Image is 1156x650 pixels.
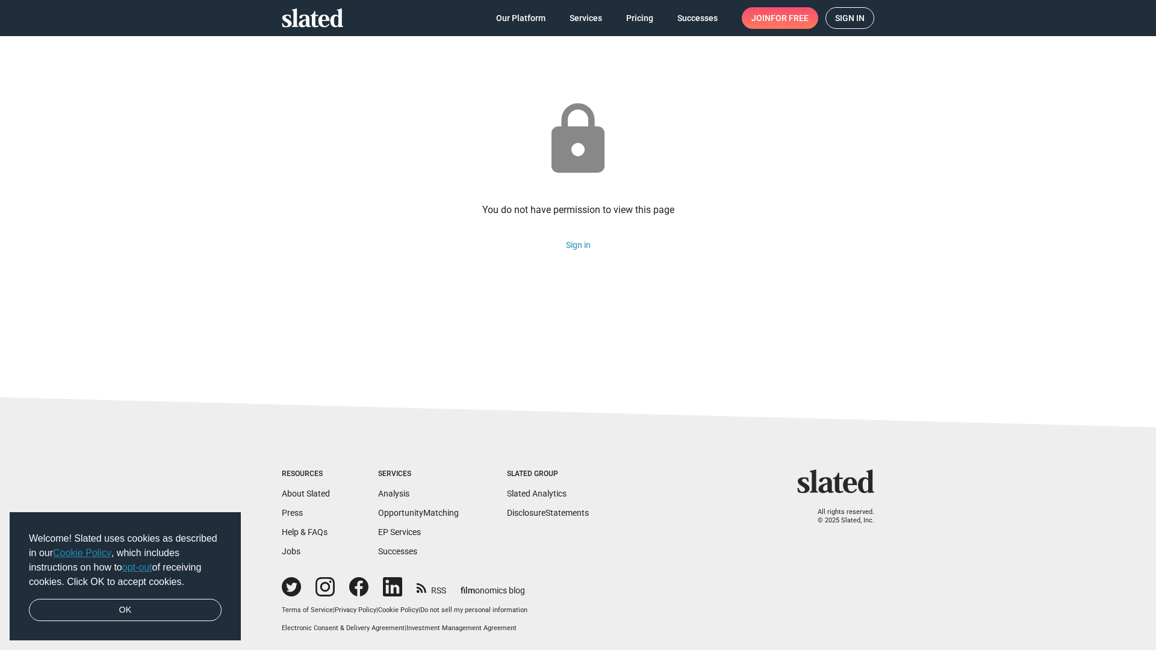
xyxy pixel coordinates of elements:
[333,606,335,614] span: |
[420,606,527,615] button: Do not sell my personal information
[566,240,591,250] a: Sign in
[742,7,818,29] a: Joinfor free
[805,508,874,525] p: All rights reserved. © 2025 Slated, Inc.
[10,512,241,641] div: cookieconsent
[496,7,545,29] span: Our Platform
[482,203,674,216] div: You do not have permission to view this page
[626,7,653,29] span: Pricing
[751,7,809,29] span: Join
[418,606,420,614] span: |
[771,7,809,29] span: for free
[378,489,409,498] a: Analysis
[507,469,589,479] div: Slated Group
[406,624,517,632] a: Investment Management Agreement
[282,546,300,556] a: Jobs
[282,489,330,498] a: About Slated
[560,7,612,29] a: Services
[538,100,618,179] mat-icon: lock
[486,7,555,29] a: Our Platform
[677,7,718,29] span: Successes
[282,624,405,632] a: Electronic Consent & Delivery Agreement
[405,624,406,632] span: |
[461,575,525,596] a: filmonomics blog
[570,7,602,29] span: Services
[53,548,111,558] a: Cookie Policy
[668,7,727,29] a: Successes
[378,508,459,518] a: OpportunityMatching
[29,531,222,589] span: Welcome! Slated uses cookies as described in our , which includes instructions on how to of recei...
[376,606,378,614] span: |
[282,469,330,479] div: Resources
[282,508,303,518] a: Press
[461,586,475,595] span: film
[378,469,459,479] div: Services
[29,599,222,622] a: dismiss cookie message
[378,546,417,556] a: Successes
[507,508,589,518] a: DisclosureStatements
[825,7,874,29] a: Sign in
[507,489,567,498] a: Slated Analytics
[617,7,663,29] a: Pricing
[282,606,333,614] a: Terms of Service
[335,606,376,614] a: Privacy Policy
[417,578,446,596] a: RSS
[378,527,421,537] a: EP Services
[835,8,865,28] span: Sign in
[122,562,152,572] a: opt-out
[282,527,328,537] a: Help & FAQs
[378,606,418,614] a: Cookie Policy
